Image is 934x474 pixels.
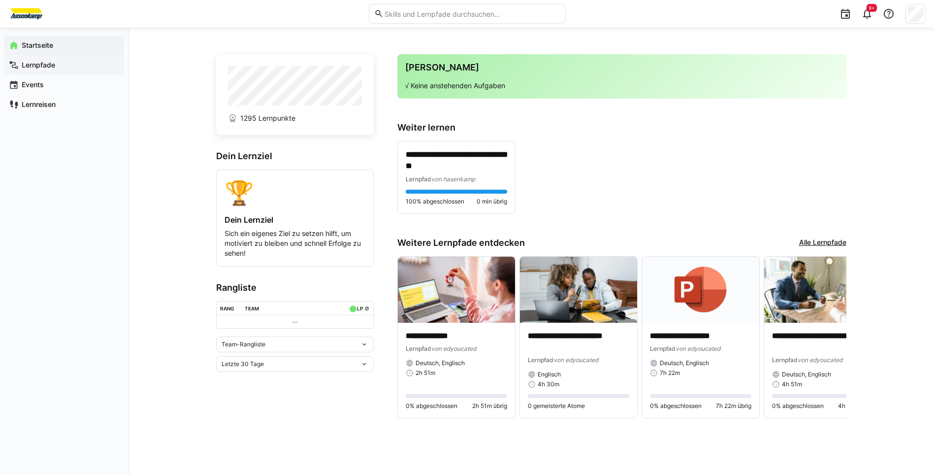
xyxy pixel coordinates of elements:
[538,371,561,378] span: Englisch
[660,369,680,377] span: 7h 22m
[431,175,475,183] span: von hasenkamp
[869,5,875,11] span: 9+
[220,305,234,311] div: Rang
[798,356,842,364] span: von edyoucated
[772,356,798,364] span: Lernpfad
[216,151,374,162] h3: Dein Lernziel
[477,198,507,205] span: 0 min übrig
[553,356,598,364] span: von edyoucated
[225,229,365,258] p: Sich ein eigenes Ziel zu setzen hilft, um motiviert zu bleiben und schnell Erfolge zu sehen!
[397,237,525,248] h3: Weitere Lernpfade entdecken
[764,257,881,323] img: image
[406,402,457,410] span: 0% abgeschlossen
[365,304,369,312] a: ø
[357,305,363,311] div: LP
[216,282,374,293] h3: Rangliste
[222,360,264,368] span: Letzte 30 Tage
[528,356,553,364] span: Lernpfad
[772,402,824,410] span: 0% abgeschlossen
[398,257,515,323] img: image
[799,237,846,248] a: Alle Lernpfade
[416,369,435,377] span: 2h 51m
[245,305,259,311] div: Team
[520,257,637,323] img: image
[416,359,465,367] span: Deutsch, Englisch
[528,402,585,410] span: 0 gemeisterte Atome
[222,340,265,348] span: Team-Rangliste
[405,81,838,91] p: √ Keine anstehenden Aufgaben
[642,257,759,323] img: image
[405,62,838,73] h3: [PERSON_NAME]
[240,113,295,123] span: 1295 Lernpunkte
[406,345,431,352] span: Lernpfad
[676,345,720,352] span: von edyoucated
[406,198,464,205] span: 100% abgeschlossen
[397,122,846,133] h3: Weiter lernen
[782,380,802,388] span: 4h 51m
[406,175,431,183] span: Lernpfad
[538,380,559,388] span: 4h 30m
[660,359,709,367] span: Deutsch, Englisch
[225,178,365,207] div: 🏆
[716,402,751,410] span: 7h 22m übrig
[472,402,507,410] span: 2h 51m übrig
[384,9,560,18] input: Skills und Lernpfade durchsuchen…
[650,345,676,352] span: Lernpfad
[782,371,831,378] span: Deutsch, Englisch
[225,215,365,225] h4: Dein Lernziel
[650,402,702,410] span: 0% abgeschlossen
[838,402,873,410] span: 4h 51m übrig
[431,345,476,352] span: von edyoucated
